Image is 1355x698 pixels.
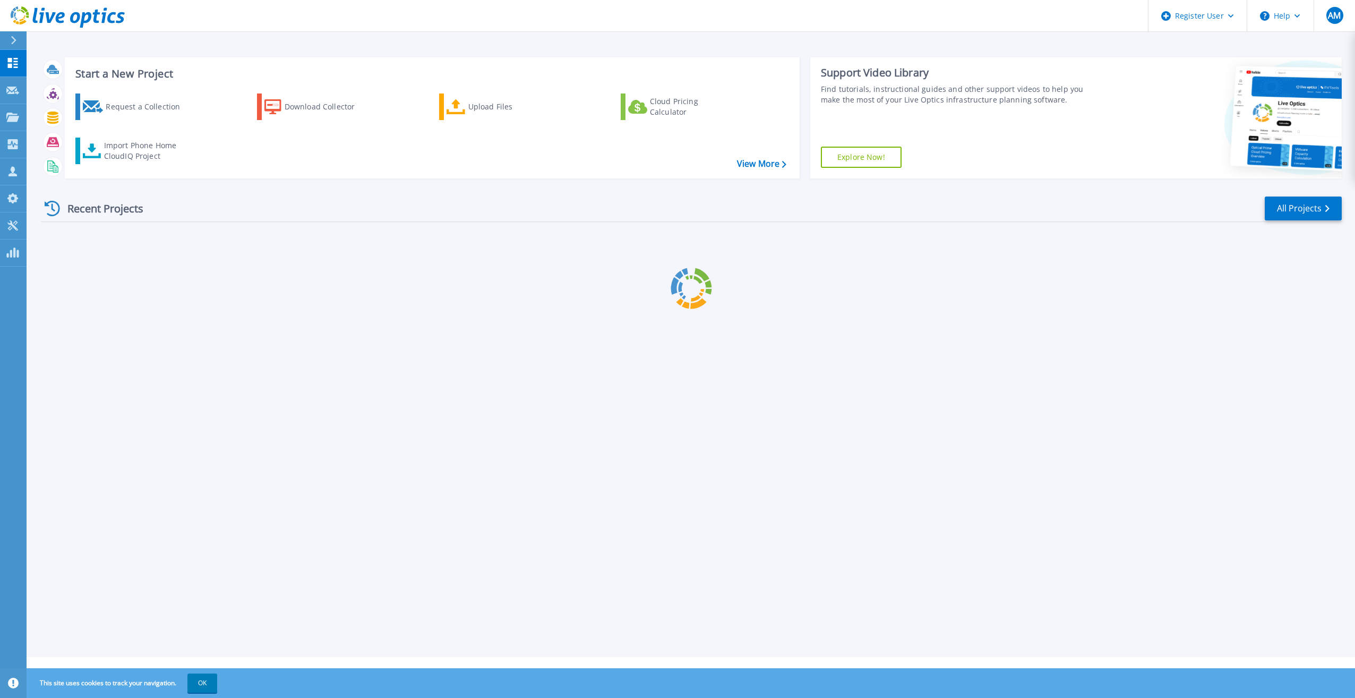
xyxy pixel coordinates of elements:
[257,93,375,120] a: Download Collector
[75,93,194,120] a: Request a Collection
[187,674,217,693] button: OK
[821,66,1095,80] div: Support Video Library
[1328,11,1341,20] span: AM
[439,93,558,120] a: Upload Files
[821,147,902,168] a: Explore Now!
[650,96,735,117] div: Cloud Pricing Calculator
[106,96,191,117] div: Request a Collection
[737,159,786,169] a: View More
[468,96,553,117] div: Upload Files
[29,674,217,693] span: This site uses cookies to track your navigation.
[285,96,370,117] div: Download Collector
[104,140,187,161] div: Import Phone Home CloudIQ Project
[41,195,158,222] div: Recent Projects
[821,84,1095,105] div: Find tutorials, instructional guides and other support videos to help you make the most of your L...
[1265,197,1342,220] a: All Projects
[75,68,786,80] h3: Start a New Project
[621,93,739,120] a: Cloud Pricing Calculator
